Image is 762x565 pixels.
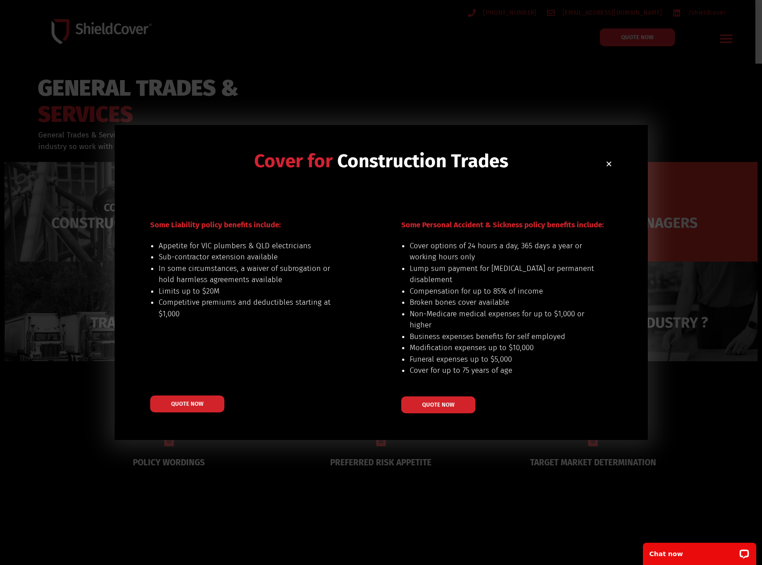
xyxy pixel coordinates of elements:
[337,150,508,172] span: Construction Trades
[410,308,595,331] li: Non-Medicare medical expenses for up to $1,000 or higher
[171,401,203,407] span: QUOTE NOW
[606,161,612,167] a: Close
[150,220,281,230] span: Some Liability policy benefits include:
[410,342,595,354] li: Modification expenses up to $10,000
[410,263,595,286] li: Lump sum payment for [MEDICAL_DATA] or permanent disablement
[401,220,604,230] span: Some Personal Accident & Sickness policy benefits include:
[637,537,762,565] iframe: LiveChat chat widget
[159,286,344,297] li: Limits up to $20M
[150,395,224,412] a: QUOTE NOW
[401,396,475,413] a: QUOTE NOW
[422,402,455,408] span: QUOTE NOW
[254,150,333,172] span: Cover for
[159,251,344,263] li: Sub-contractor extension available
[410,240,595,263] li: Cover options of 24 hours a day, 365 days a year or working hours only
[410,286,595,297] li: Compensation for up to 85% of income
[410,354,595,365] li: Funeral expenses up to $5,000
[159,263,344,286] li: In some circumstances, a waiver of subrogation or hold harmless agreements available
[159,297,344,319] li: Competitive premiums and deductibles starting at $1,000
[410,331,595,343] li: Business expenses benefits for self employed
[410,365,595,376] li: Cover for up to 75 years of age
[410,297,595,308] li: Broken bones cover available
[159,240,344,252] li: Appetite for VIC plumbers & QLD electricians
